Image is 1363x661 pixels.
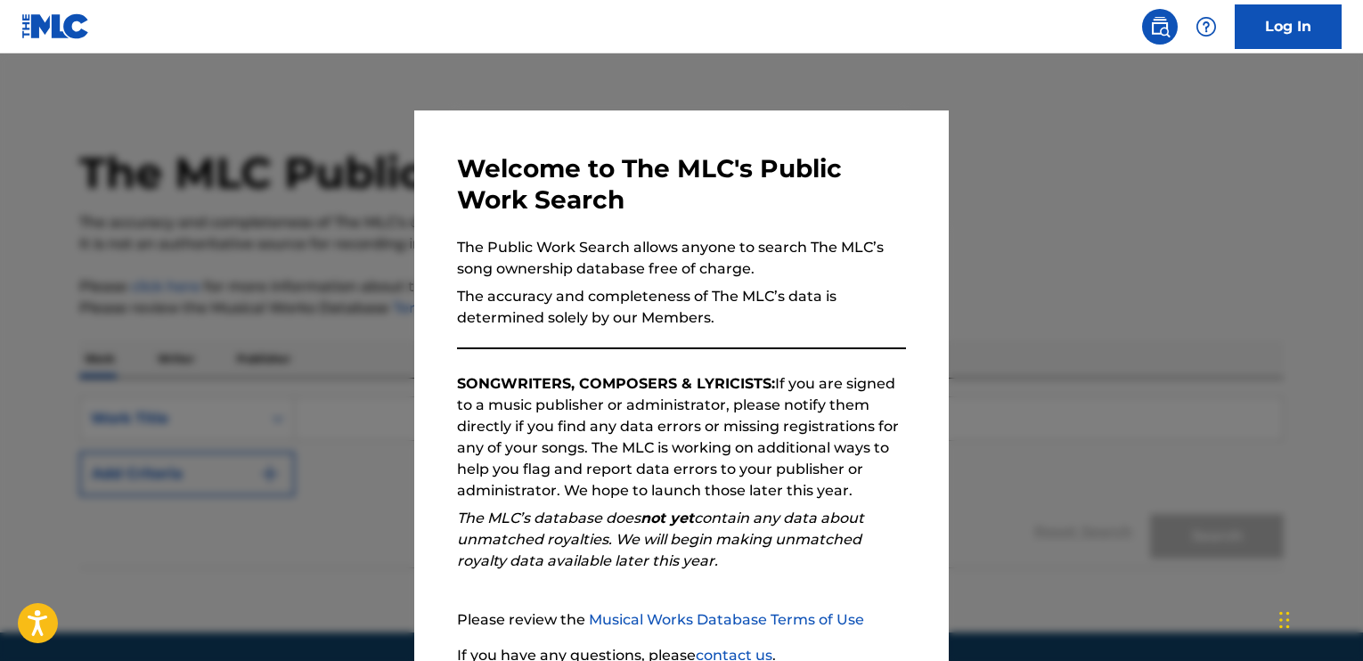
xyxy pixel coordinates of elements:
[1235,4,1342,49] a: Log In
[1149,16,1171,37] img: search
[1274,575,1363,661] iframe: Chat Widget
[1142,9,1178,45] a: Public Search
[457,237,906,280] p: The Public Work Search allows anyone to search The MLC’s song ownership database free of charge.
[1279,593,1290,647] div: Arrastar
[457,609,906,631] p: Please review the
[457,373,906,502] p: If you are signed to a music publisher or administrator, please notify them directly if you find ...
[641,510,694,526] strong: not yet
[589,611,864,628] a: Musical Works Database Terms of Use
[21,13,90,39] img: MLC Logo
[457,153,906,216] h3: Welcome to The MLC's Public Work Search
[1274,575,1363,661] div: Widget de chat
[1188,9,1224,45] div: Help
[457,286,906,329] p: The accuracy and completeness of The MLC’s data is determined solely by our Members.
[1196,16,1217,37] img: help
[457,510,864,569] em: The MLC’s database does contain any data about unmatched royalties. We will begin making unmatche...
[457,375,775,392] strong: SONGWRITERS, COMPOSERS & LYRICISTS:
